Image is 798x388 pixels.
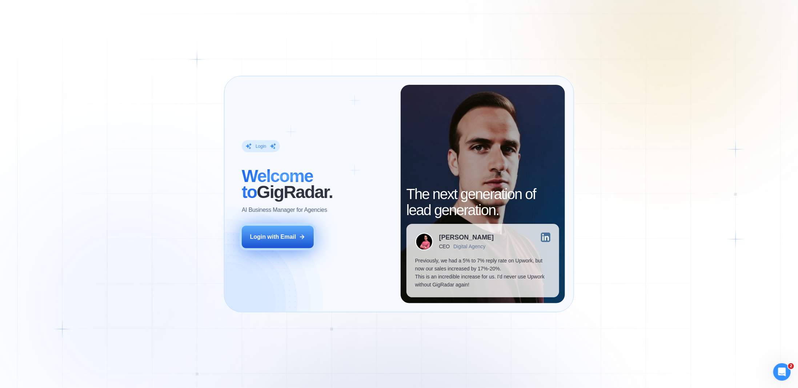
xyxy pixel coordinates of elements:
h2: The next generation of lead generation. [406,186,559,218]
h2: ‍ GigRadar. [242,168,392,200]
p: AI Business Manager for Agencies [242,206,327,214]
div: [PERSON_NAME] [439,234,494,241]
span: Welcome to [242,166,313,202]
button: Login with Email [242,226,314,248]
div: Login [256,143,266,149]
iframe: Intercom live chat [773,363,791,381]
div: Digital Agency [453,244,485,249]
span: 2 [788,363,794,369]
div: CEO [439,244,450,249]
p: Previously, we had a 5% to 7% reply rate on Upwork, but now our sales increased by 17%-20%. This ... [415,257,550,289]
div: Login with Email [250,233,296,241]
